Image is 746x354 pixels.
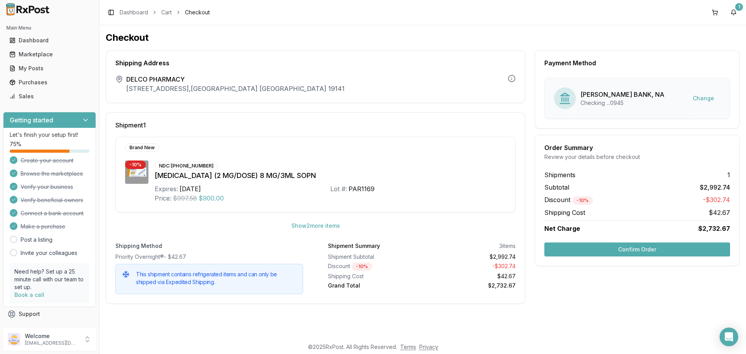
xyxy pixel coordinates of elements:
[120,9,210,16] nav: breadcrumb
[687,91,720,105] button: Change
[330,184,347,194] div: Lot #:
[21,170,83,178] span: Browse the marketplace
[727,6,740,19] button: 1
[25,332,79,340] p: Welcome
[572,196,593,205] div: - 10 %
[425,272,516,280] div: $42.67
[115,60,516,66] div: Shipping Address
[580,90,664,99] div: [PERSON_NAME] BANK, NA
[126,84,345,93] p: [STREET_ADDRESS] , [GEOGRAPHIC_DATA] [GEOGRAPHIC_DATA] 19141
[126,75,345,84] span: DELCO PHARMACY
[125,160,146,169] div: - 10 %
[136,270,296,286] h5: This shipment contains refrigerated items and can only be shipped via Expedited Shipping.
[3,62,96,75] button: My Posts
[185,9,210,16] span: Checkout
[3,321,96,335] button: Feedback
[6,25,93,31] h2: Main Menu
[125,160,148,184] img: Ozempic (2 MG/DOSE) 8 MG/3ML SOPN
[3,48,96,61] button: Marketplace
[21,236,52,244] a: Post a listing
[173,194,197,203] span: $997.58
[199,194,224,203] span: $900.00
[10,140,21,148] span: 75 %
[21,209,84,217] span: Connect a bank account
[425,282,516,289] div: $2,732.67
[155,184,178,194] div: Expires:
[155,194,171,203] div: Price:
[6,75,93,89] a: Purchases
[10,115,53,125] h3: Getting started
[6,89,93,103] a: Sales
[544,60,730,66] div: Payment Method
[700,183,730,192] span: $2,992.74
[25,340,79,346] p: [EMAIL_ADDRESS][DOMAIN_NAME]
[9,65,90,72] div: My Posts
[19,324,45,332] span: Feedback
[9,37,90,44] div: Dashboard
[14,291,44,298] a: Book a call
[21,183,73,191] span: Verify your business
[720,328,738,346] div: Open Intercom Messenger
[115,253,303,261] div: Priority Overnight® - $42.67
[400,344,416,350] a: Terms
[580,99,664,107] div: Checking ...0945
[106,31,740,44] h1: Checkout
[703,195,730,205] span: -$302.74
[3,76,96,89] button: Purchases
[285,219,346,233] button: Show2more items
[3,90,96,103] button: Sales
[9,92,90,100] div: Sales
[8,333,20,345] img: User avatar
[425,262,516,271] div: - $302.74
[328,262,419,271] div: Discount
[419,344,438,350] a: Privacy
[425,253,516,261] div: $2,992.74
[21,223,65,230] span: Make a purchase
[3,3,53,16] img: RxPost Logo
[328,272,419,280] div: Shipping Cost
[544,170,575,180] span: Shipments
[544,225,580,232] span: Net Charge
[10,131,89,139] p: Let's finish your setup first!
[349,184,375,194] div: PAR1169
[6,61,93,75] a: My Posts
[544,183,569,192] span: Subtotal
[727,170,730,180] span: 1
[120,9,148,16] a: Dashboard
[6,47,93,61] a: Marketplace
[9,51,90,58] div: Marketplace
[21,196,83,204] span: Verify beneficial owners
[161,9,172,16] a: Cart
[709,208,730,217] span: $42.67
[180,184,201,194] div: [DATE]
[544,196,593,204] span: Discount
[544,153,730,161] div: Review your details before checkout
[155,170,506,181] div: [MEDICAL_DATA] (2 MG/DOSE) 8 MG/3ML SOPN
[115,122,146,128] span: Shipment 1
[544,145,730,151] div: Order Summary
[14,268,85,291] p: Need help? Set up a 25 minute call with our team to set up.
[328,282,419,289] div: Grand Total
[352,262,372,271] div: - 10 %
[3,307,96,321] button: Support
[735,3,743,11] div: 1
[6,33,93,47] a: Dashboard
[3,34,96,47] button: Dashboard
[544,242,730,256] button: Confirm Order
[328,242,380,250] div: Shipment Summary
[328,253,419,261] div: Shipment Subtotal
[21,249,77,257] a: Invite your colleagues
[698,224,730,233] span: $2,732.67
[544,208,585,217] span: Shipping Cost
[125,143,159,152] div: Brand New
[115,242,303,250] label: Shipping Method
[21,157,73,164] span: Create your account
[155,162,218,170] div: NDC: [PHONE_NUMBER]
[499,242,516,250] div: 3 items
[9,78,90,86] div: Purchases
